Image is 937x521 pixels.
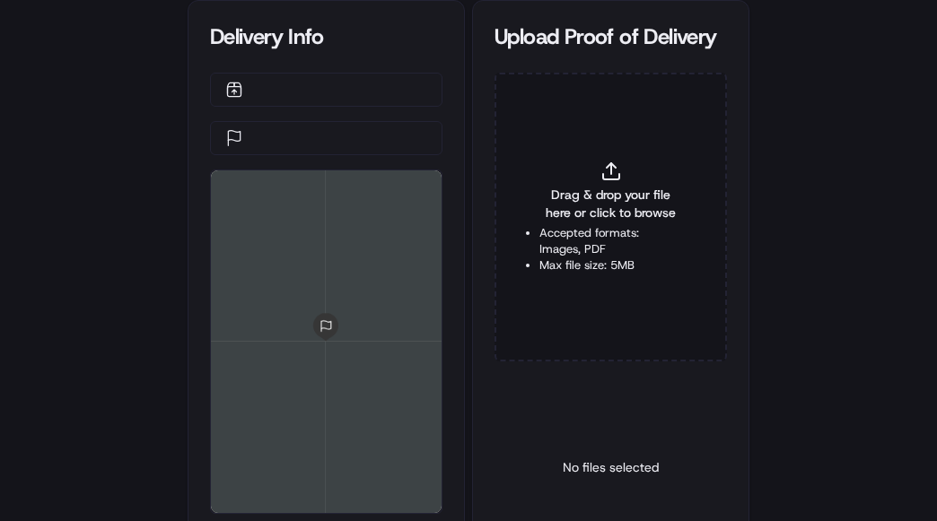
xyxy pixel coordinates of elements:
p: No files selected [563,458,659,476]
span: Drag & drop your file here or click to browse [539,186,682,221]
li: Max file size: 5MB [539,257,682,274]
div: Upload Proof of Delivery [495,22,727,51]
div: 0 [211,170,442,513]
div: Delivery Info [210,22,442,51]
li: Accepted formats: Images, PDF [539,225,682,257]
